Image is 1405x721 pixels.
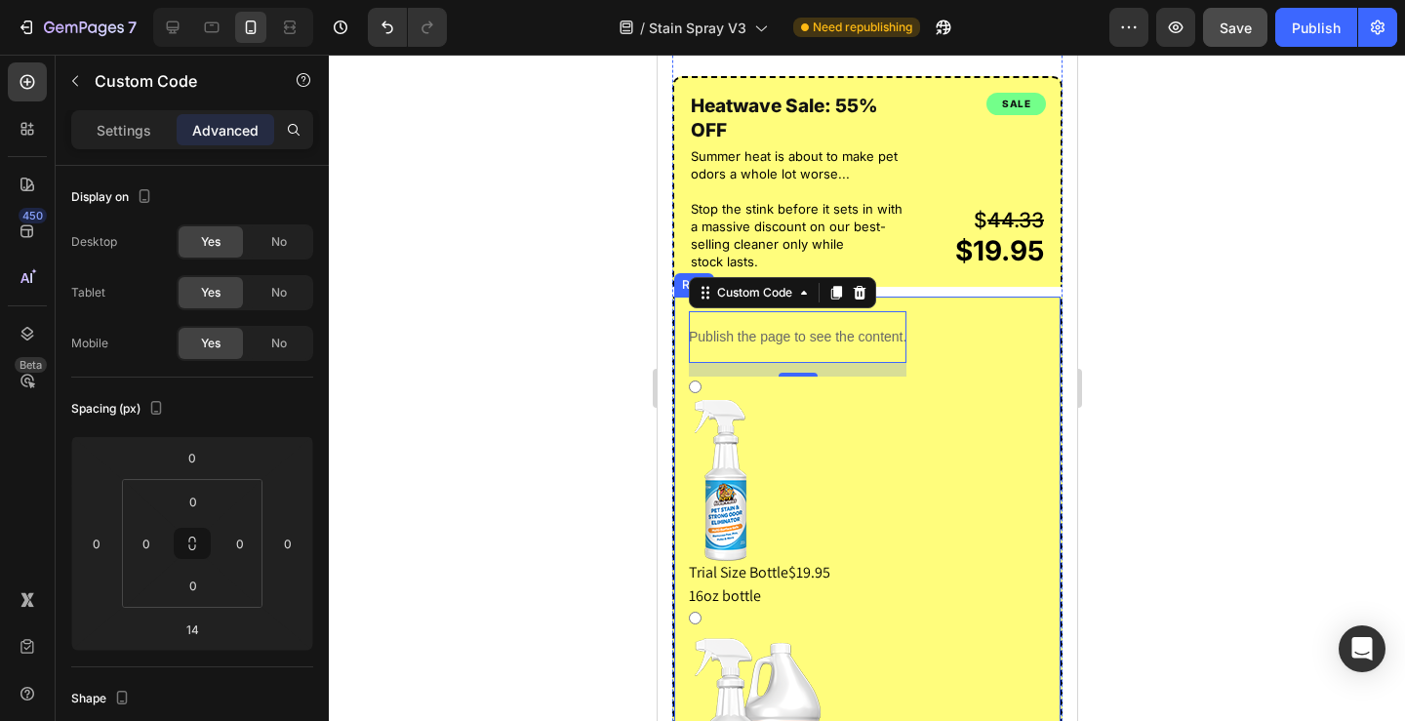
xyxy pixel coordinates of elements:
input: 0 [273,529,302,558]
span: Yes [201,233,221,251]
div: Publish [1292,18,1341,38]
div: Beta [15,357,47,373]
span: Need republishing [813,19,912,36]
div: Display on [71,184,156,211]
div: Spacing (px) [71,396,168,422]
span: Yes [201,284,221,301]
div: Mobile [71,335,108,352]
span: Stain Spray V3 [649,18,746,38]
div: Shape [71,686,134,712]
input: 0px [174,571,213,600]
button: Publish [1275,8,1357,47]
input: 0px [174,487,213,516]
div: Tablet [71,284,105,301]
button: 7 [8,8,145,47]
input: 14 [173,615,212,644]
span: No [271,233,287,251]
div: Open Intercom Messenger [1339,625,1385,672]
span: / [640,18,645,38]
div: Row [20,221,53,239]
p: Advanced [192,120,259,140]
input: 0 [82,529,111,558]
input: 0px [225,529,255,558]
p: 7 [128,16,137,39]
input: 0px [132,529,161,558]
div: Undo/Redo [368,8,447,47]
div: 450 [19,208,47,223]
div: Desktop [71,233,117,251]
p: Settings [97,120,151,140]
p: Custom Code [95,69,261,93]
span: Yes [201,335,221,352]
button: Save [1203,8,1267,47]
span: No [271,284,287,301]
span: No [271,335,287,352]
span: Save [1220,20,1252,36]
iframe: To enrich screen reader interactions, please activate Accessibility in Grammarly extension settings [658,55,1077,721]
input: 0 [173,443,212,472]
